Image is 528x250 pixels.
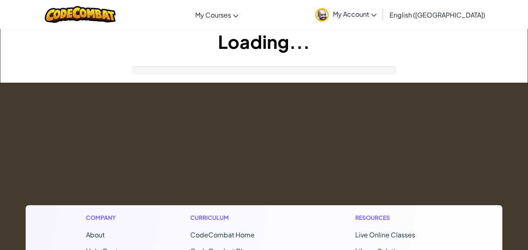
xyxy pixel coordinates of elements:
h1: Loading... [0,29,528,54]
span: My Courses [195,11,231,19]
a: My Account [311,2,381,27]
a: About [86,230,105,239]
span: My Account [333,10,376,18]
h1: Company [86,213,124,222]
img: avatar [315,8,329,22]
a: My Courses [191,4,242,26]
span: English ([GEOGRAPHIC_DATA]) [389,11,485,19]
a: English ([GEOGRAPHIC_DATA]) [385,4,489,26]
h1: Resources [355,213,442,222]
span: CodeCombat Home [190,230,255,239]
h1: Curriculum [190,213,289,222]
img: CodeCombat logo [45,6,116,23]
a: Live Online Classes [355,230,415,239]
